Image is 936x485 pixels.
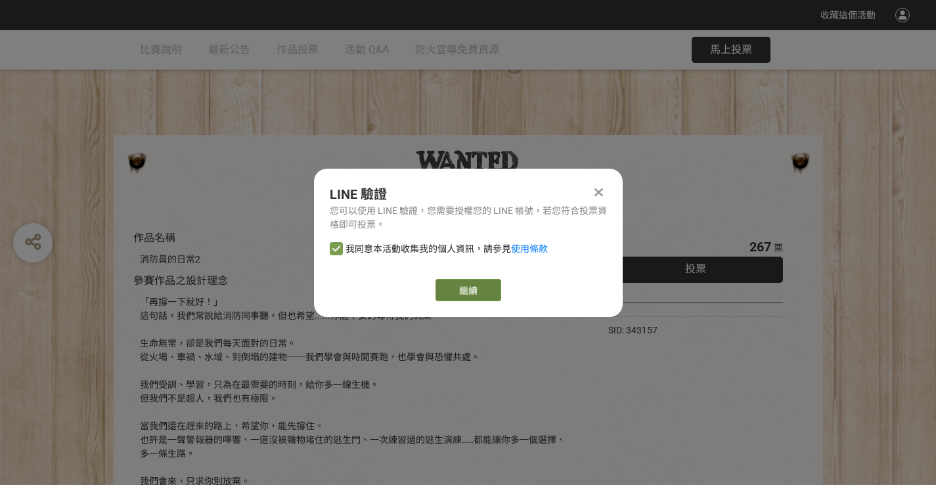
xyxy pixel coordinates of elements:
[140,30,182,70] a: 比賽說明
[820,10,876,20] span: 收藏這個活動
[511,243,548,254] a: 使用條款
[749,239,771,255] span: 267
[133,232,175,244] span: 作品名稱
[710,43,752,56] span: 馬上投票
[330,204,607,232] div: 您可以使用 LINE 驗證，您需要授權您的 LINE 帳號，若您符合投票資格即可投票。
[692,37,770,63] button: 馬上投票
[345,43,389,56] span: 活動 Q&A
[208,30,250,70] a: 最新公告
[133,274,228,287] span: 參賽作品之設計理念
[330,184,607,204] div: LINE 驗證
[345,242,548,256] span: 我同意本活動收集我的個人資訊，請參見
[608,325,657,335] span: SID: 343157
[415,43,499,56] span: 防火宣導免費資源
[140,43,182,56] span: 比賽說明
[277,43,319,56] span: 作品投票
[774,243,783,253] span: 票
[208,43,250,56] span: 最新公告
[435,279,501,301] a: 繼續
[685,263,706,275] span: 投票
[415,30,499,70] a: 防火宣導免費資源
[140,253,569,266] div: 消防員的日常2
[345,30,389,70] a: 活動 Q&A
[277,30,319,70] a: 作品投票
